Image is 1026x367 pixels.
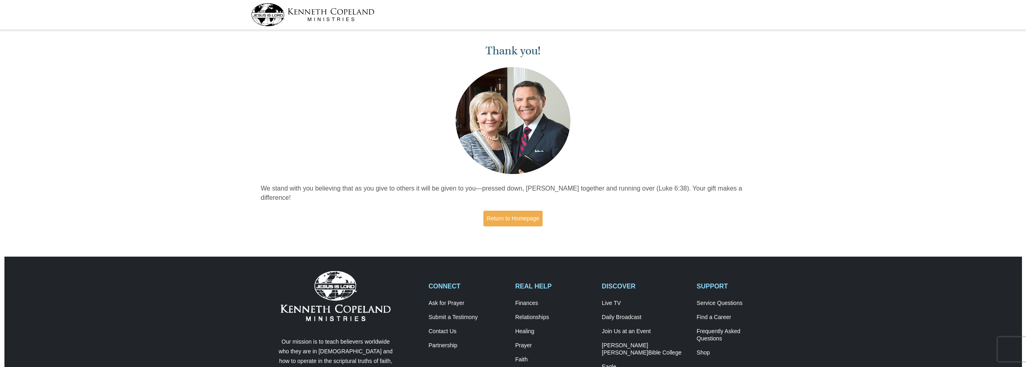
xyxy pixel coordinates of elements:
[515,282,593,290] h2: REAL HELP
[697,349,775,357] a: Shop
[602,300,688,307] a: Live TV
[648,349,682,356] span: Bible College
[429,342,507,349] a: Partnership
[602,282,688,290] h2: DISCOVER
[515,314,593,321] a: Relationships
[261,44,766,58] h1: Thank you!
[454,65,572,176] img: Kenneth and Gloria
[281,271,391,321] img: Kenneth Copeland Ministries
[515,356,593,363] a: Faith
[697,300,775,307] a: Service Questions
[515,328,593,335] a: Healing
[429,300,507,307] a: Ask for Prayer
[515,300,593,307] a: Finances
[429,282,507,290] h2: CONNECT
[515,342,593,349] a: Prayer
[602,328,688,335] a: Join Us at an Event
[697,328,775,342] a: Frequently AskedQuestions
[602,314,688,321] a: Daily Broadcast
[697,282,775,290] h2: SUPPORT
[429,314,507,321] a: Submit a Testimony
[602,342,688,357] a: [PERSON_NAME] [PERSON_NAME]Bible College
[261,184,766,203] p: We stand with you believing that as you give to others it will be given to you—pressed down, [PER...
[429,328,507,335] a: Contact Us
[697,314,775,321] a: Find a Career
[483,211,543,226] a: Return to Homepage
[251,3,375,26] img: kcm-header-logo.svg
